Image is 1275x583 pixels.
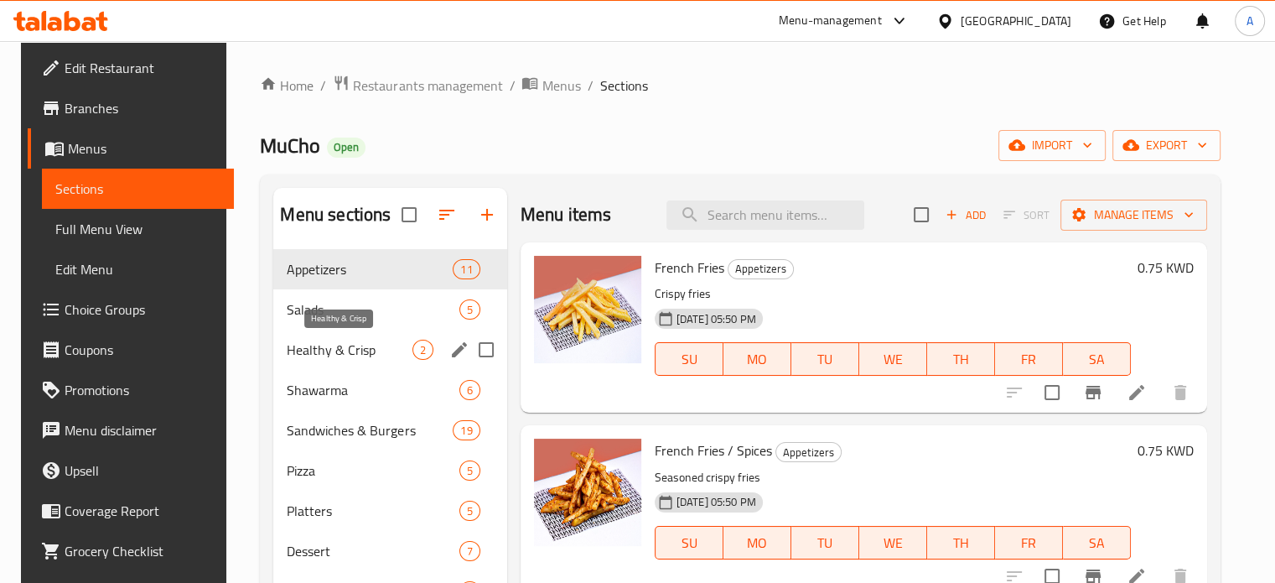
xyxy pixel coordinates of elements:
[467,195,507,235] button: Add section
[55,219,220,239] span: Full Menu View
[662,531,717,555] span: SU
[28,289,234,330] a: Choice Groups
[327,140,365,154] span: Open
[453,420,479,440] div: items
[655,342,723,376] button: SU
[599,75,647,96] span: Sections
[412,340,433,360] div: items
[961,12,1071,30] div: [GEOGRAPHIC_DATA]
[55,259,220,279] span: Edit Menu
[353,75,502,96] span: Restaurants management
[28,491,234,531] a: Coverage Report
[534,439,641,546] img: French Fries / Spices
[728,259,793,278] span: Appetizers
[460,544,479,560] span: 7
[670,494,763,510] span: [DATE] 05:50 PM
[542,75,580,96] span: Menus
[28,330,234,370] a: Coupons
[454,423,479,439] span: 19
[459,501,480,521] div: items
[28,48,234,88] a: Edit Restaurant
[670,311,763,327] span: [DATE] 05:50 PM
[273,450,506,491] div: Pizza5
[459,541,480,561] div: items
[723,342,791,376] button: MO
[1012,135,1092,156] span: import
[728,259,794,279] div: Appetizers
[939,202,993,228] span: Add item
[1034,375,1070,410] span: Select to update
[655,526,723,560] button: SU
[927,342,995,376] button: TH
[287,380,459,400] span: Shawarma
[287,340,412,360] span: Healthy & Crisp
[287,420,453,440] span: Sandwiches & Burgers
[927,526,995,560] button: TH
[287,541,459,561] span: Dessert
[798,347,853,372] span: TU
[68,138,220,159] span: Menus
[427,195,467,235] span: Sort sections
[28,531,234,571] a: Grocery Checklist
[460,463,479,479] span: 5
[454,262,479,278] span: 11
[460,302,479,318] span: 5
[995,526,1063,560] button: FR
[459,299,480,320] div: items
[859,526,927,560] button: WE
[65,58,220,78] span: Edit Restaurant
[28,410,234,450] a: Menu disclaimer
[65,541,220,561] span: Grocery Checklist
[273,370,506,410] div: Shawarma6
[453,259,479,279] div: items
[320,75,326,96] li: /
[287,501,459,521] span: Platters
[934,531,988,555] span: TH
[943,206,988,225] span: Add
[666,200,864,230] input: search
[655,467,1131,488] p: Seasoned crispy fries
[65,461,220,481] span: Upsell
[459,380,480,400] div: items
[798,531,853,555] span: TU
[287,299,459,320] span: Salads
[273,249,506,289] div: Appetizers11
[447,337,472,362] button: edit
[730,347,785,372] span: MO
[779,11,882,31] div: Menu-management
[587,75,593,96] li: /
[655,255,724,280] span: French Fries
[42,249,234,289] a: Edit Menu
[273,410,506,450] div: Sandwiches & Burgers19
[1127,383,1147,403] a: Edit menu item
[28,370,234,410] a: Promotions
[509,75,515,96] li: /
[28,88,234,128] a: Branches
[460,503,479,519] span: 5
[939,202,993,228] button: Add
[723,526,791,560] button: MO
[65,380,220,400] span: Promotions
[260,75,1220,96] nav: breadcrumb
[460,383,479,398] span: 6
[791,526,859,560] button: TU
[28,450,234,491] a: Upsell
[287,461,459,481] span: Pizza
[28,128,234,169] a: Menus
[42,209,234,249] a: Full Menu View
[65,420,220,440] span: Menu disclaimer
[904,197,939,232] span: Select section
[413,342,433,358] span: 2
[1063,342,1131,376] button: SA
[287,259,453,279] span: Appetizers
[1138,256,1194,279] h6: 0.75 KWD
[65,501,220,521] span: Coverage Report
[42,169,234,209] a: Sections
[459,461,480,481] div: items
[1070,531,1124,555] span: SA
[934,347,988,372] span: TH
